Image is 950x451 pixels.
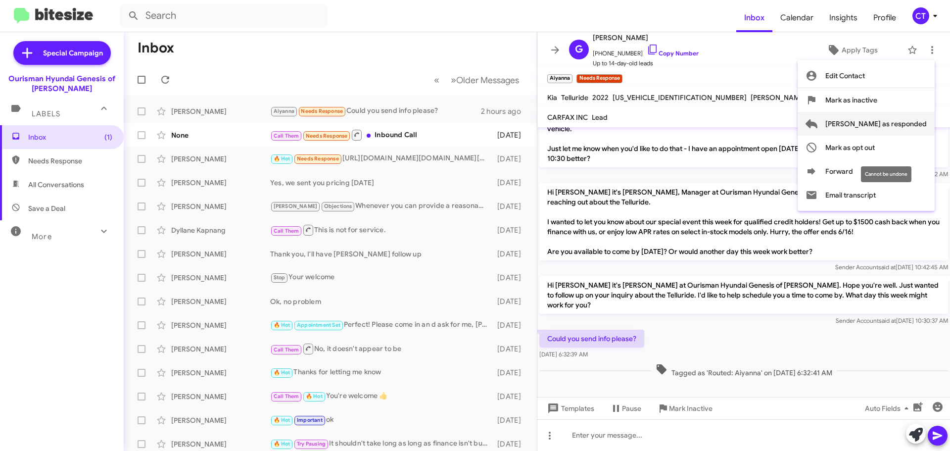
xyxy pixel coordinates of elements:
div: Cannot be undone [861,166,911,182]
button: Email transcript [798,183,935,207]
span: [PERSON_NAME] as responded [825,112,927,136]
span: Mark as opt out [825,136,875,159]
span: Edit Contact [825,64,865,88]
button: Forward [798,159,935,183]
span: Mark as inactive [825,88,877,112]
